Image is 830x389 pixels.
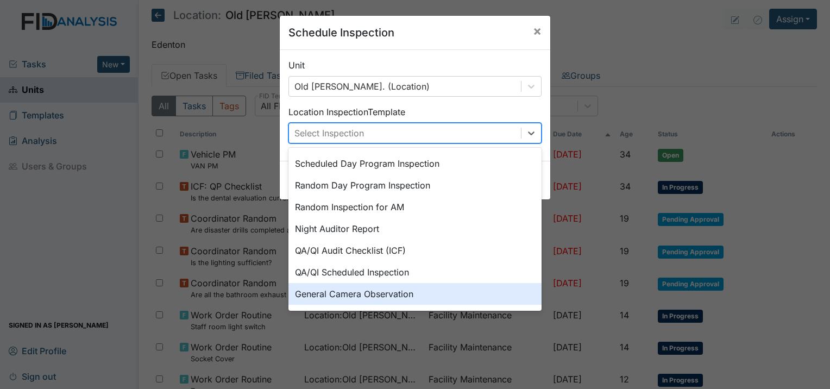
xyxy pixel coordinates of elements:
[288,196,542,218] div: Random Inspection for AM
[288,105,405,118] label: Location Inspection Template
[288,59,305,72] label: Unit
[288,261,542,283] div: QA/QI Scheduled Inspection
[294,80,430,93] div: Old [PERSON_NAME]. (Location)
[288,174,542,196] div: Random Day Program Inspection
[288,218,542,240] div: Night Auditor Report
[288,24,394,41] h5: Schedule Inspection
[533,23,542,39] span: ×
[524,16,550,46] button: Close
[288,153,542,174] div: Scheduled Day Program Inspection
[288,283,542,305] div: General Camera Observation
[294,127,364,140] div: Select Inspection
[288,240,542,261] div: QA/QI Audit Checklist (ICF)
